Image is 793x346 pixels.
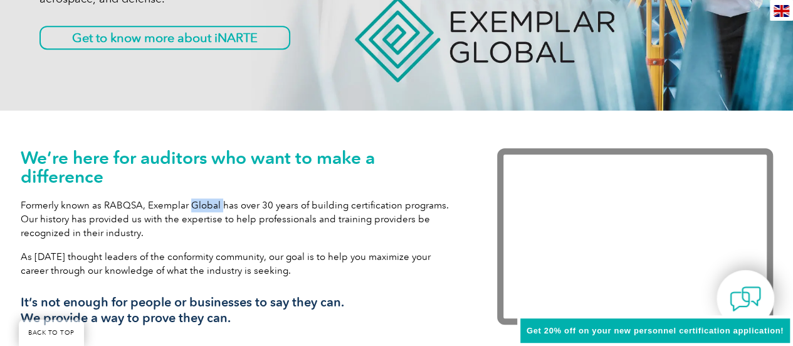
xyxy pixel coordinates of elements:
img: contact-chat.png [730,283,761,315]
iframe: Exemplar Global: Working together to make a difference [497,148,773,325]
h1: We’re here for auditors who want to make a difference [21,148,460,186]
p: Formerly known as RABQSA, Exemplar Global has over 30 years of building certification programs. O... [21,198,460,240]
a: BACK TO TOP [19,320,84,346]
img: en [774,5,789,17]
h3: It’s not enough for people or businesses to say they can. We provide a way to prove they can. [21,295,460,326]
span: Get 20% off on your new personnel certification application! [527,326,784,335]
a: Get to know more about iNARTE [39,26,290,50]
p: As [DATE] thought leaders of the conformity community, our goal is to help you maximize your care... [21,250,460,278]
